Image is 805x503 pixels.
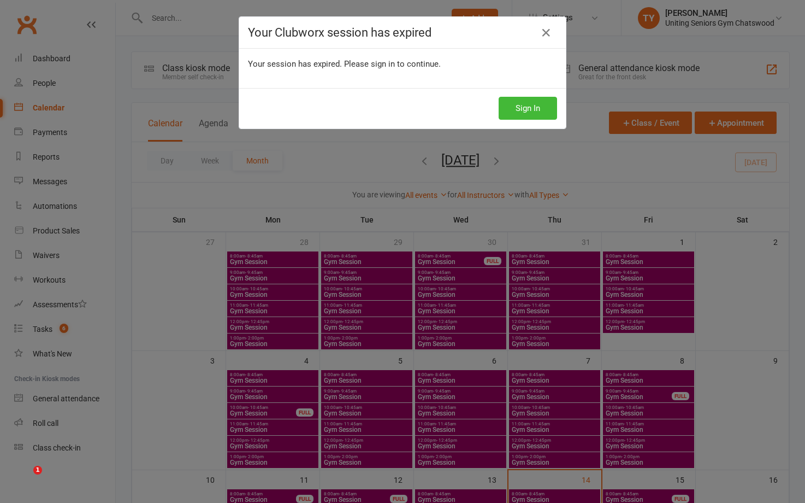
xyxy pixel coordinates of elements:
a: Close [537,24,555,42]
span: 1 [33,466,42,475]
iframe: Intercom live chat [11,466,37,492]
h4: Your Clubworx session has expired [248,26,557,39]
span: Your session has expired. Please sign in to continue. [248,59,441,69]
button: Sign In [499,97,557,120]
